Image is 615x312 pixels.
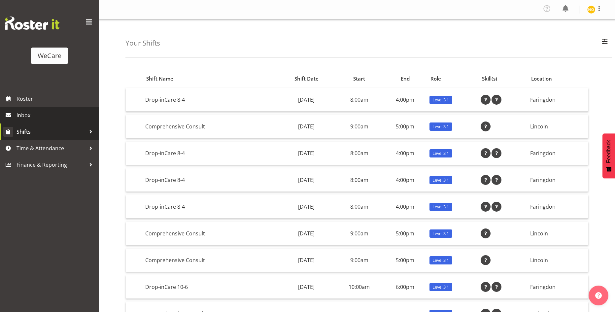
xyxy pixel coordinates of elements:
span: Shifts [17,127,86,137]
h4: Your Shifts [125,39,160,47]
td: Comprehensive Consult [143,249,278,272]
td: 10:00am [335,275,383,299]
td: [DATE] [278,249,335,272]
button: Feedback - Show survey [602,133,615,178]
span: Level 3 1 [432,123,449,130]
img: natasha-ottley11247.jpg [587,6,595,14]
span: Finance & Reporting [17,160,86,170]
td: 4:00pm [383,88,427,112]
td: 5:00pm [383,222,427,245]
td: Comprehensive Consult [143,222,278,245]
div: Location [531,75,585,83]
td: Faringdon [528,88,588,112]
img: Rosterit website logo [5,17,59,30]
td: Faringdon [528,142,588,165]
td: [DATE] [278,222,335,245]
td: 8:00am [335,142,383,165]
div: Shift Name [146,75,274,83]
td: 6:00pm [383,275,427,299]
td: 8:00am [335,88,383,112]
td: 9:00am [335,222,383,245]
button: Filter Employees [598,36,612,51]
span: Level 3 1 [432,284,449,290]
span: Inbox [17,110,96,120]
td: Drop-inCare 10-6 [143,275,278,299]
td: Lincoln [528,249,588,272]
span: Level 3 1 [432,230,449,237]
div: WeCare [38,51,61,61]
div: End [387,75,423,83]
td: 8:00am [335,168,383,192]
td: Drop-inCare 8-4 [143,195,278,219]
span: Time & Attendance [17,143,86,153]
td: 9:00am [335,249,383,272]
td: Lincoln [528,115,588,138]
td: Faringdon [528,275,588,299]
div: Start [339,75,380,83]
span: Feedback [606,140,612,163]
td: Drop-inCare 8-4 [143,168,278,192]
td: Drop-inCare 8-4 [143,142,278,165]
td: 4:00pm [383,142,427,165]
td: Comprehensive Consult [143,115,278,138]
td: Faringdon [528,195,588,219]
td: Lincoln [528,222,588,245]
span: Level 3 1 [432,97,449,103]
span: Level 3 1 [432,150,449,156]
td: [DATE] [278,195,335,219]
td: Faringdon [528,168,588,192]
div: Skill(s) [482,75,524,83]
img: help-xxl-2.png [595,292,602,299]
td: Drop-inCare 8-4 [143,88,278,112]
span: Roster [17,94,96,104]
span: Level 3 1 [432,177,449,183]
td: 5:00pm [383,115,427,138]
td: [DATE] [278,275,335,299]
span: Level 3 1 [432,257,449,263]
td: [DATE] [278,88,335,112]
td: 5:00pm [383,249,427,272]
div: Shift Date [281,75,331,83]
td: 4:00pm [383,195,427,219]
td: 4:00pm [383,168,427,192]
div: Role [430,75,474,83]
td: 8:00am [335,195,383,219]
td: [DATE] [278,168,335,192]
td: [DATE] [278,115,335,138]
td: [DATE] [278,142,335,165]
td: 9:00am [335,115,383,138]
span: Level 3 1 [432,204,449,210]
